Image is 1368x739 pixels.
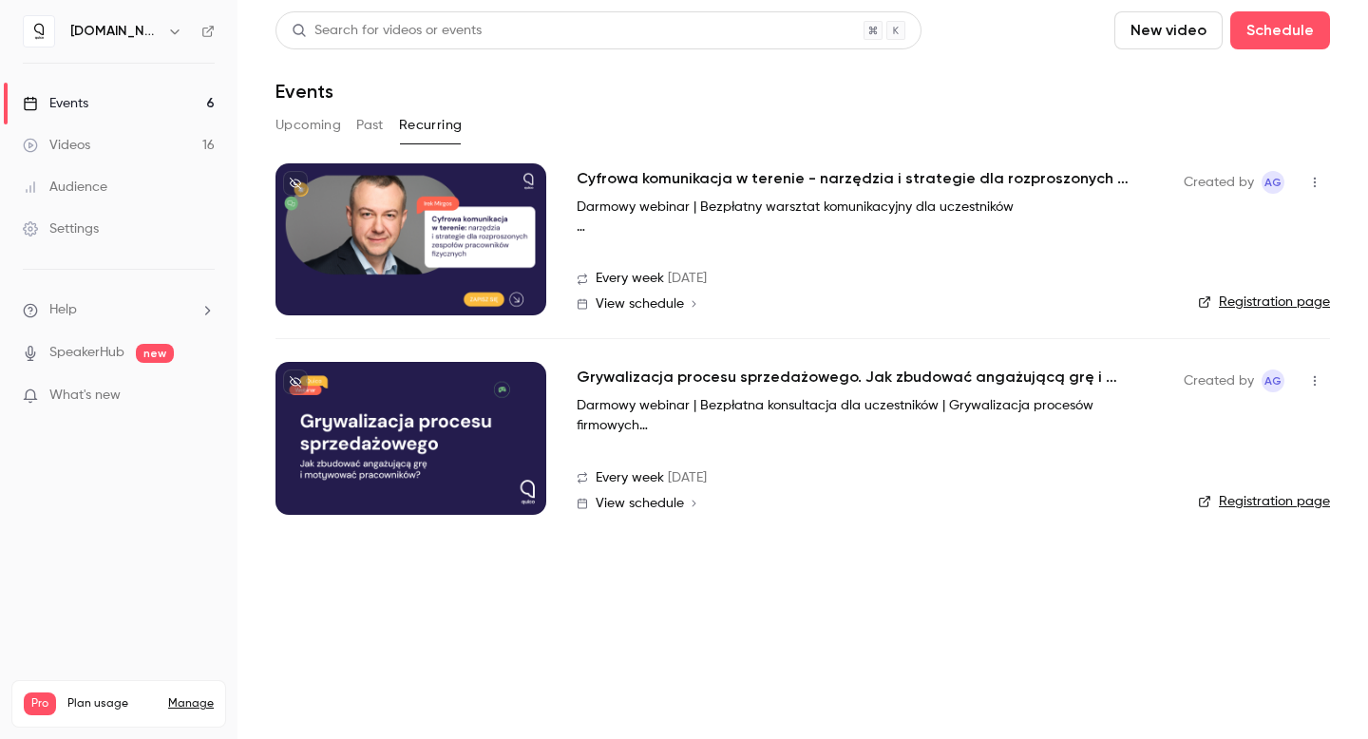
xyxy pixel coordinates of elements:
li: help-dropdown-opener [23,300,215,320]
button: Recurring [399,110,463,141]
strong: Darmowy webinar | Bezpłatna konsultacja dla uczestników | Grywalizacja procesów firmowych [577,399,1097,432]
span: [DATE] [668,269,707,289]
h1: Events [275,80,333,103]
button: Schedule [1230,11,1330,49]
span: Pro [24,692,56,715]
strong: Darmowy webinar | Bezpłatny warsztat komunikacyjny dla uczestników [577,200,1014,214]
span: Every week [596,269,664,289]
a: Grywalizacja procesu sprzedażowego. Jak zbudować angażującą grę i motywować pracowników? [577,366,1147,388]
span: Aleksandra Grabarska [1262,369,1284,392]
div: Events [23,94,88,113]
div: Audience [23,178,107,197]
div: Search for videos or events [292,21,482,41]
span: Plan usage [67,696,157,711]
span: Every week [596,468,664,488]
a: Manage [168,696,214,711]
button: Past [356,110,384,141]
a: View schedule [577,496,1153,511]
span: Created by [1184,369,1254,392]
img: quico.io [24,16,54,47]
span: What's new [49,386,121,406]
span: View schedule [596,297,684,311]
span: Created by [1184,171,1254,194]
span: Help [49,300,77,320]
a: Cyfrowa komunikacja w terenie - narzędzia i strategie dla rozproszonych zespołów pracowników fizy... [577,167,1147,190]
span: new [136,344,174,363]
a: Registration page [1198,293,1330,312]
span: View schedule [596,497,684,510]
a: Registration page [1198,492,1330,511]
span: [DATE] [668,468,707,488]
span: AG [1264,369,1282,392]
span: Aleksandra Grabarska [1262,171,1284,194]
div: Videos [23,136,90,155]
button: Upcoming [275,110,341,141]
a: SpeakerHub [49,343,124,363]
div: Settings [23,219,99,238]
a: View schedule [577,296,1153,312]
button: New video [1114,11,1223,49]
span: AG [1264,171,1282,194]
h6: [DOMAIN_NAME] [70,22,160,41]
